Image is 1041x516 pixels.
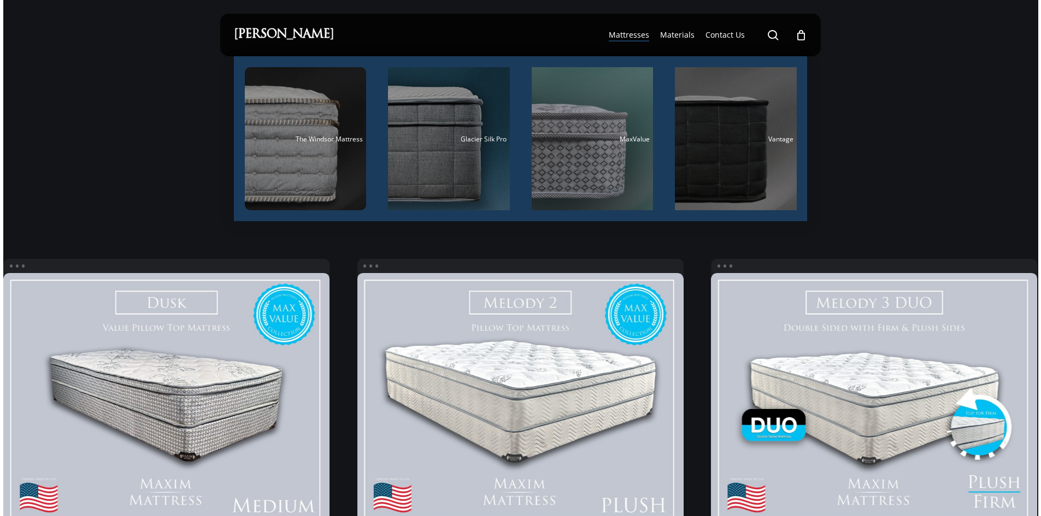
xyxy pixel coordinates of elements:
[461,134,507,144] span: Glacier Silk Pro
[705,29,745,40] a: Contact Us
[296,134,363,144] span: The Windsor Mattress
[620,134,650,144] span: MaxValue
[603,14,807,56] nav: Main Menu
[532,67,654,210] a: MaxValue
[768,134,793,144] span: Vantage
[234,29,334,41] a: [PERSON_NAME]
[245,67,367,210] a: The Windsor Mattress
[609,29,649,40] a: Mattresses
[660,29,695,40] a: Materials
[795,29,807,41] a: Cart
[388,67,510,210] a: Glacier Silk Pro
[675,67,797,210] a: Vantage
